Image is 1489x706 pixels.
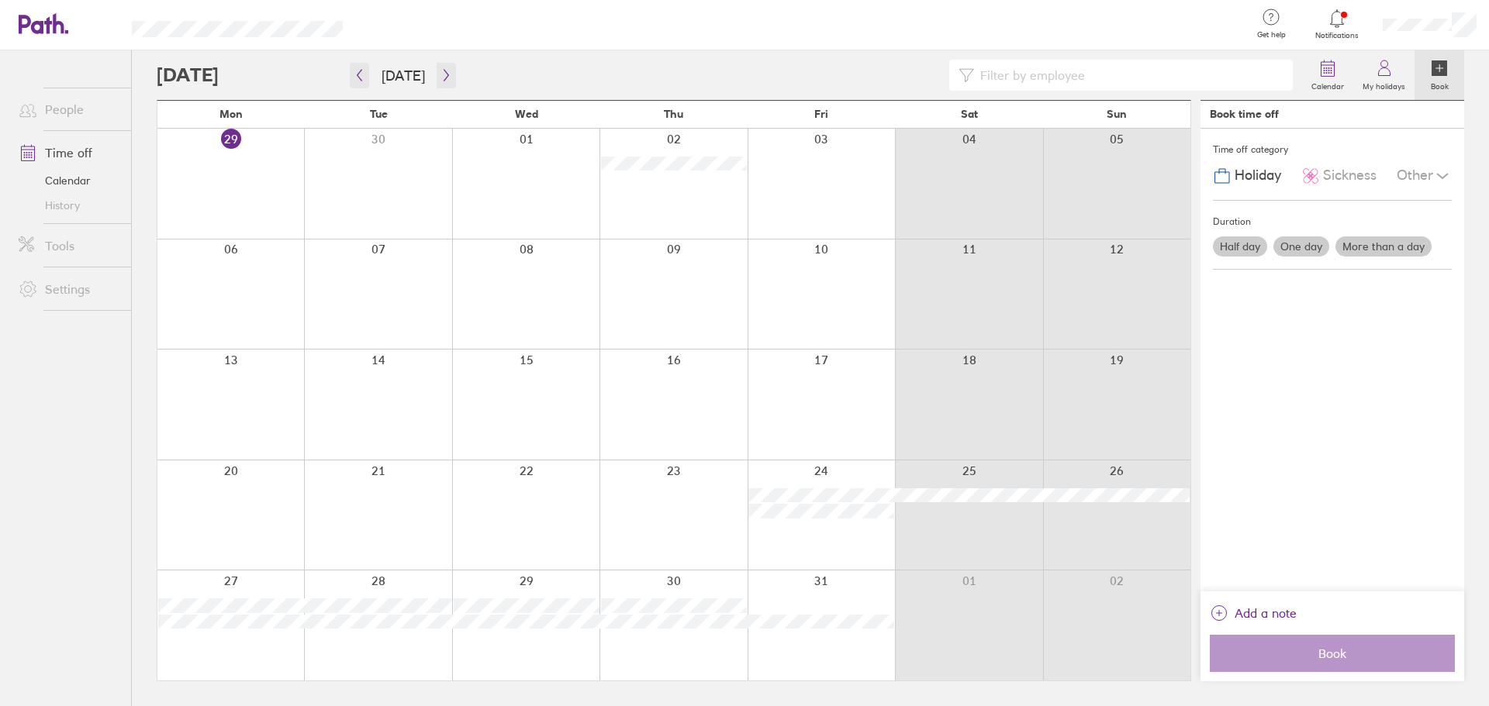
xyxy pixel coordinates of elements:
button: Book [1210,635,1455,672]
label: One day [1273,236,1329,257]
span: Notifications [1312,31,1363,40]
label: Book [1422,77,1458,91]
a: Notifications [1312,8,1363,40]
label: My holidays [1353,77,1415,91]
a: My holidays [1353,50,1415,100]
a: Settings [6,274,131,305]
label: Half day [1213,236,1267,257]
button: [DATE] [369,63,437,88]
input: Filter by employee [974,60,1283,90]
a: History [6,193,131,218]
label: Calendar [1302,77,1353,91]
span: Sat [961,108,978,120]
span: Wed [515,108,538,120]
div: Duration [1213,210,1452,233]
span: Get help [1246,30,1297,40]
div: Book time off [1210,108,1279,120]
span: Sickness [1323,167,1377,184]
a: Tools [6,230,131,261]
div: Time off category [1213,138,1452,161]
a: Book [1415,50,1464,100]
div: Other [1397,161,1452,191]
span: Holiday [1235,167,1281,184]
button: Add a note [1210,601,1297,625]
span: Add a note [1235,601,1297,625]
span: Thu [664,108,683,120]
a: Calendar [1302,50,1353,100]
span: Fri [814,108,828,120]
span: Mon [219,108,243,120]
a: Calendar [6,168,131,193]
a: Time off [6,137,131,168]
span: Tue [370,108,388,120]
label: More than a day [1335,236,1432,257]
a: People [6,94,131,125]
span: Book [1221,646,1444,660]
span: Sun [1107,108,1127,120]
